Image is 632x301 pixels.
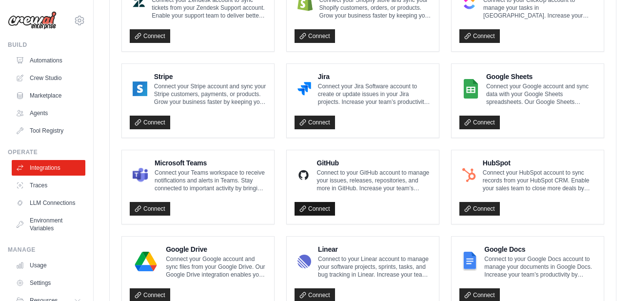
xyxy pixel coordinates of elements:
p: Connect your Jira Software account to create or update issues in your Jira projects. Increase you... [318,82,431,106]
a: Marketplace [12,88,85,103]
a: Agents [12,105,85,121]
a: Connect [295,202,335,216]
a: Traces [12,178,85,193]
a: Connect [295,29,335,43]
h4: GitHub [316,158,431,168]
a: Connect [459,202,500,216]
img: Google Drive Logo [133,252,159,271]
a: Connect [459,116,500,129]
a: Tool Registry [12,123,85,139]
h4: Linear [318,244,431,254]
img: Jira Logo [297,79,311,99]
h4: Google Sheets [486,72,596,81]
a: LLM Connections [12,195,85,211]
a: Connect [130,29,170,43]
a: Settings [12,275,85,291]
a: Integrations [12,160,85,176]
img: Google Docs Logo [462,252,477,271]
p: Connect your HubSpot account to sync records from your HubSpot CRM. Enable your sales team to clo... [483,169,596,192]
a: Connect [295,116,335,129]
h4: Google Drive [166,244,266,254]
p: Connect to your GitHub account to manage your issues, releases, repositories, and more in GitHub.... [316,169,431,192]
a: Automations [12,53,85,68]
p: Connect your Teams workspace to receive notifications and alerts in Teams. Stay connected to impo... [155,169,266,192]
img: Stripe Logo [133,79,147,99]
p: Connect your Google account and sync data with your Google Sheets spreadsheets. Our Google Sheets... [486,82,596,106]
a: Connect [130,116,170,129]
img: HubSpot Logo [462,165,476,185]
img: Google Sheets Logo [462,79,479,99]
div: Operate [8,148,85,156]
a: Crew Studio [12,70,85,86]
p: Connect to your Google Docs account to manage your documents in Google Docs. Increase your team’s... [484,255,596,279]
img: Logo [8,11,57,30]
a: Usage [12,258,85,273]
div: Manage [8,246,85,254]
h4: Stripe [154,72,266,81]
a: Connect [459,29,500,43]
img: Linear Logo [297,252,311,271]
img: GitHub Logo [297,165,310,185]
p: Connect your Google account and sync files from your Google Drive. Our Google Drive integration e... [166,255,266,279]
img: Microsoft Teams Logo [133,165,148,185]
p: Connect your Stripe account and sync your Stripe customers, payments, or products. Grow your busi... [154,82,266,106]
p: Connect to your Linear account to manage your software projects, sprints, tasks, and bug tracking... [318,255,431,279]
h4: Jira [318,72,431,81]
a: Environment Variables [12,213,85,236]
a: Connect [130,202,170,216]
div: Build [8,41,85,49]
h4: HubSpot [483,158,596,168]
h4: Google Docs [484,244,596,254]
h4: Microsoft Teams [155,158,266,168]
